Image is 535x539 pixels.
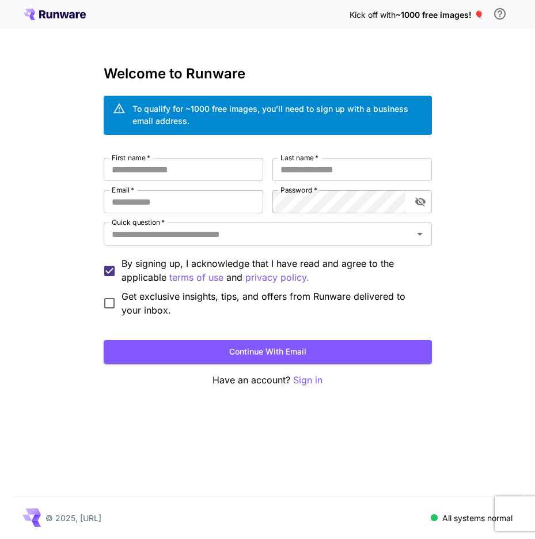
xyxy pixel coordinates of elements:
label: Email [112,185,134,195]
h3: Welcome to Runware [104,66,432,82]
p: privacy policy. [245,270,309,285]
span: Get exclusive insights, tips, and offers from Runware delivered to your inbox. [122,289,423,317]
span: Kick off with [350,10,396,20]
button: By signing up, I acknowledge that I have read and agree to the applicable and privacy policy. [169,270,223,285]
p: © 2025, [URL] [45,512,101,524]
p: Have an account? [104,373,432,387]
label: First name [112,153,150,163]
label: Last name [280,153,318,163]
button: In order to qualify for free credit, you need to sign up with a business email address and click ... [488,2,511,25]
label: Quick question [112,217,165,227]
p: By signing up, I acknowledge that I have read and agree to the applicable and [122,257,423,285]
button: By signing up, I acknowledge that I have read and agree to the applicable terms of use and [245,270,309,285]
button: Continue with email [104,340,432,364]
button: Sign in [293,373,322,387]
p: terms of use [169,270,223,285]
label: Password [280,185,317,195]
p: All systems normal [442,512,513,524]
span: ~1000 free images! 🎈 [396,10,484,20]
div: To qualify for ~1000 free images, you’ll need to sign up with a business email address. [132,103,423,127]
button: toggle password visibility [410,191,431,212]
button: Open [412,226,428,242]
